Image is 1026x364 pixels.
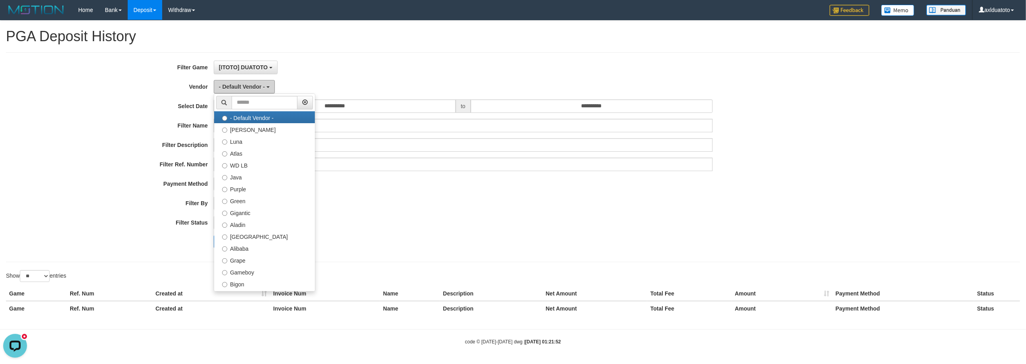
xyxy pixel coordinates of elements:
label: Aladin [214,218,315,230]
select: Showentries [20,270,50,282]
small: code © [DATE]-[DATE] dwg | [465,339,561,345]
th: Game [6,286,67,301]
label: Show entries [6,270,66,282]
label: Green [214,194,315,206]
input: Purple [222,187,227,192]
input: [PERSON_NAME] [222,128,227,133]
button: - Default Vendor - [214,80,275,93]
span: to [456,99,471,113]
th: Description [440,301,543,316]
label: Atlas [214,147,315,159]
label: [GEOGRAPHIC_DATA] [214,230,315,242]
th: Status [974,301,1020,316]
img: MOTION_logo.png [6,4,66,16]
button: [ITOTO] DUATOTO [214,61,278,74]
label: [PERSON_NAME] [214,123,315,135]
label: Java [214,171,315,183]
label: Purple [214,183,315,194]
label: Grape [214,254,315,266]
label: WD LB [214,159,315,171]
button: Open LiveChat chat widget [3,3,27,27]
label: - Default Vendor - [214,111,315,123]
input: Green [222,199,227,204]
th: Amount [732,301,832,316]
th: Description [440,286,543,301]
th: Ref. Num [67,301,152,316]
label: Bigon [214,278,315,290]
label: Luna [214,135,315,147]
input: - Default Vendor - [222,116,227,121]
strong: [DATE] 01:21:52 [525,339,561,345]
input: Aladin [222,223,227,228]
input: Luna [222,139,227,145]
input: Gigantic [222,211,227,216]
th: Game [6,301,67,316]
img: panduan.png [926,5,966,15]
img: Feedback.jpg [830,5,869,16]
th: Total Fee [647,301,732,316]
input: Atlas [222,151,227,156]
h1: PGA Deposit History [6,29,1020,44]
th: Ref. Num [67,286,152,301]
th: Created at [152,301,270,316]
input: [GEOGRAPHIC_DATA] [222,234,227,240]
img: Button%20Memo.svg [881,5,915,16]
input: Java [222,175,227,180]
label: Gameboy [214,266,315,278]
th: Created at [152,286,270,301]
label: Gigantic [214,206,315,218]
th: Name [380,301,440,316]
label: Allstar [214,290,315,301]
span: [ITOTO] DUATOTO [219,64,268,71]
th: Total Fee [647,286,732,301]
input: Bigon [222,282,227,287]
th: Name [380,286,440,301]
span: - Default Vendor - [219,84,265,90]
th: Payment Method [832,286,974,301]
th: Net Amount [543,286,647,301]
label: Alibaba [214,242,315,254]
th: Status [974,286,1020,301]
input: Grape [222,258,227,263]
th: Payment Method [832,301,974,316]
th: Invoice Num [270,286,380,301]
input: Gameboy [222,270,227,275]
th: Invoice Num [270,301,380,316]
input: Alibaba [222,246,227,252]
div: new message indicator [21,2,28,10]
th: Amount [732,286,832,301]
input: WD LB [222,163,227,168]
th: Net Amount [543,301,647,316]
